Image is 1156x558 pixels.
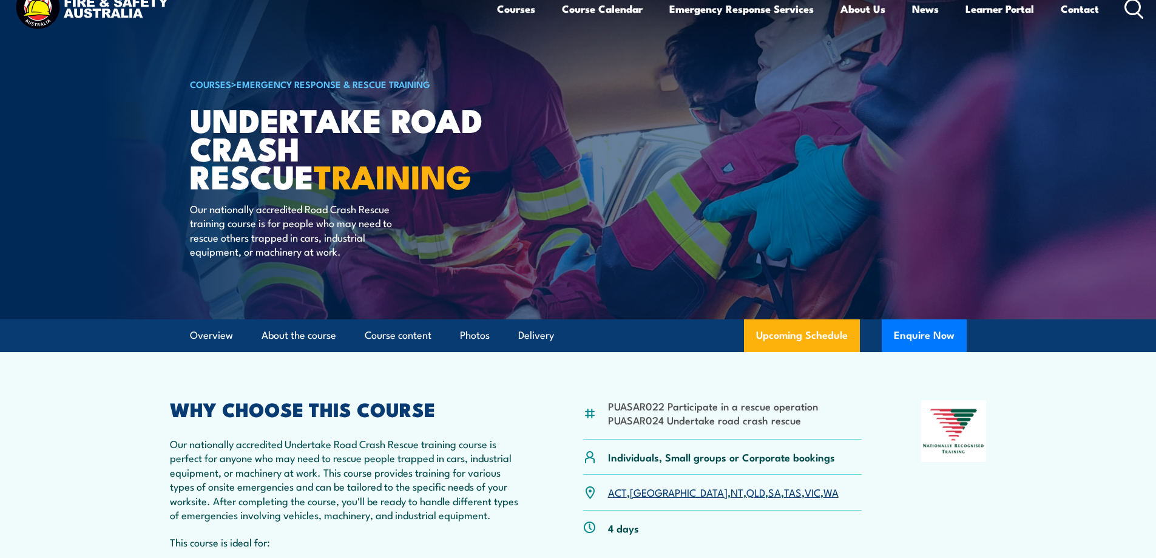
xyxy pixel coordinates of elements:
[805,485,820,499] a: VIC
[170,400,524,417] h2: WHY CHOOSE THIS COURSE
[190,77,490,91] h6: >
[768,485,781,499] a: SA
[608,450,835,464] p: Individuals, Small groups or Corporate bookings
[190,77,231,90] a: COURSES
[170,437,524,522] p: Our nationally accredited Undertake Road Crash Rescue training course is perfect for anyone who m...
[731,485,743,499] a: NT
[608,399,818,413] li: PUASAR022 Participate in a rescue operation
[460,319,490,352] a: Photos
[170,535,524,549] p: This course is ideal for:
[190,319,233,352] a: Overview
[921,400,987,462] img: Nationally Recognised Training logo.
[190,105,490,190] h1: Undertake Road Crash Rescue
[314,150,472,200] strong: TRAINING
[608,521,639,535] p: 4 days
[262,319,336,352] a: About the course
[608,413,818,427] li: PUASAR024 Undertake road crash rescue
[744,319,860,352] a: Upcoming Schedule
[608,485,627,499] a: ACT
[190,202,411,259] p: Our nationally accredited Road Crash Rescue training course is for people who may need to rescue ...
[608,485,839,499] p: , , , , , , ,
[882,319,967,352] button: Enquire Now
[784,485,802,499] a: TAS
[365,319,431,352] a: Course content
[823,485,839,499] a: WA
[237,77,430,90] a: Emergency Response & Rescue Training
[518,319,554,352] a: Delivery
[630,485,728,499] a: [GEOGRAPHIC_DATA]
[746,485,765,499] a: QLD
